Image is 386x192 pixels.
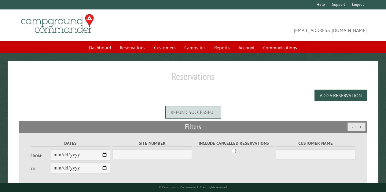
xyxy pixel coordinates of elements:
[31,140,110,147] label: Dates
[19,70,367,87] h1: Reservations
[165,106,221,118] div: Refund successful
[314,90,367,101] button: Add a Reservation
[194,140,274,147] label: Include Cancelled Reservations
[347,123,366,131] button: Reset
[19,121,367,133] h2: Filters
[235,42,258,53] a: Account
[159,185,228,189] small: © Campground Commander LLC. All rights reserved.
[181,42,209,53] a: Campsites
[31,166,50,172] label: To:
[19,12,96,36] img: Campground Commander
[150,42,179,53] a: Customers
[116,42,149,53] a: Reservations
[112,140,192,147] label: Site Number
[211,42,233,53] a: Reports
[85,42,115,53] a: Dashboard
[276,140,355,147] label: Customer Name
[193,17,367,34] span: [EMAIL_ADDRESS][DOMAIN_NAME]
[259,42,301,53] a: Communications
[31,153,50,159] label: From:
